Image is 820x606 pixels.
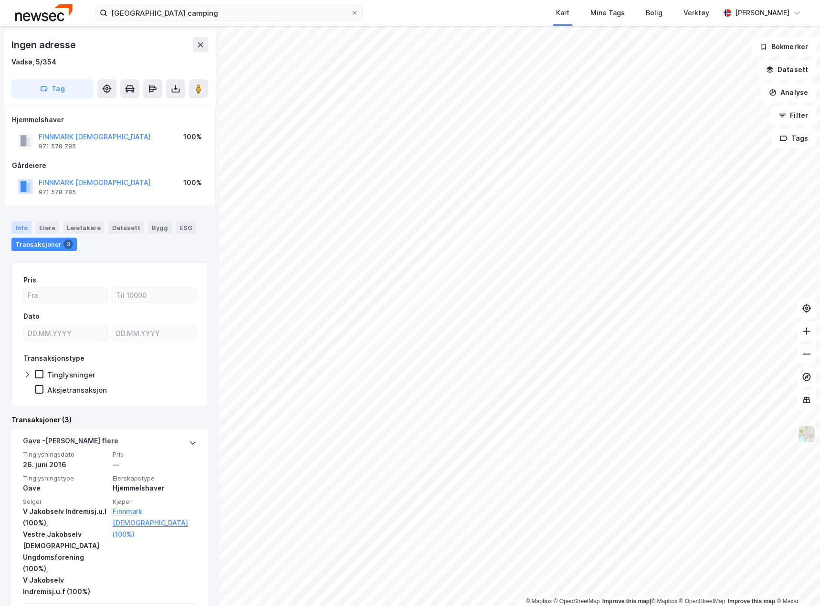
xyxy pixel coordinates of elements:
[24,326,107,341] input: DD.MM.YYYY
[113,498,197,506] span: Kjøper
[63,221,105,234] div: Leietakere
[23,353,84,364] div: Transaksjonstype
[47,386,107,395] div: Aksjetransaksjon
[39,188,76,196] div: 971 578 785
[63,240,73,249] div: 3
[39,143,76,150] div: 971 578 785
[35,221,59,234] div: Eiere
[11,37,77,52] div: Ingen adresse
[11,414,208,426] div: Transaksjoner (3)
[23,274,36,286] div: Pris
[651,598,677,605] a: Mapbox
[183,177,202,188] div: 100%
[12,160,208,171] div: Gårdeiere
[113,459,197,470] div: —
[590,7,625,19] div: Mine Tags
[23,506,107,529] div: V Jakobselv Indremisj.u.l (100%),
[798,425,816,443] img: Z
[556,7,569,19] div: Kart
[12,114,208,125] div: Hjemmelshaver
[526,598,552,605] a: Mapbox
[23,435,118,450] div: Gave - [PERSON_NAME] flere
[112,326,196,341] input: DD.MM.YYYY
[23,450,107,459] span: Tinglysningsdato
[752,37,816,56] button: Bokmerker
[23,474,107,482] span: Tinglysningstype
[11,238,77,251] div: Transaksjoner
[148,221,172,234] div: Bygg
[526,596,799,606] div: |
[683,7,709,19] div: Verktøy
[113,450,197,459] span: Pris
[770,106,816,125] button: Filter
[112,288,196,303] input: Til 10000
[107,6,351,20] input: Søk på adresse, matrikkel, gårdeiere, leietakere eller personer
[772,560,820,606] iframe: Chat Widget
[108,221,144,234] div: Datasett
[11,79,94,98] button: Tag
[176,221,196,234] div: ESG
[23,529,107,575] div: Vestre Jakobselv [DEMOGRAPHIC_DATA] Ungdomsforening (100%),
[11,56,56,68] div: Vadsø, 5/354
[554,598,600,605] a: OpenStreetMap
[23,311,40,322] div: Dato
[23,575,107,597] div: V Jakobselv Indremisj.u.f (100%)
[23,459,107,470] div: 26. juni 2016
[772,129,816,148] button: Tags
[23,482,107,494] div: Gave
[24,288,107,303] input: Fra
[113,482,197,494] div: Hjemmelshaver
[602,598,650,605] a: Improve this map
[646,7,662,19] div: Bolig
[183,131,202,143] div: 100%
[15,4,73,21] img: newsec-logo.f6e21ccffca1b3a03d2d.png
[47,370,95,379] div: Tinglysninger
[735,7,789,19] div: [PERSON_NAME]
[113,506,197,540] a: Finnmark [DEMOGRAPHIC_DATA] (100%)
[728,598,775,605] a: Improve this map
[758,60,816,79] button: Datasett
[679,598,725,605] a: OpenStreetMap
[113,474,197,482] span: Eierskapstype
[23,498,107,506] span: Selger
[761,83,816,102] button: Analyse
[11,221,32,234] div: Info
